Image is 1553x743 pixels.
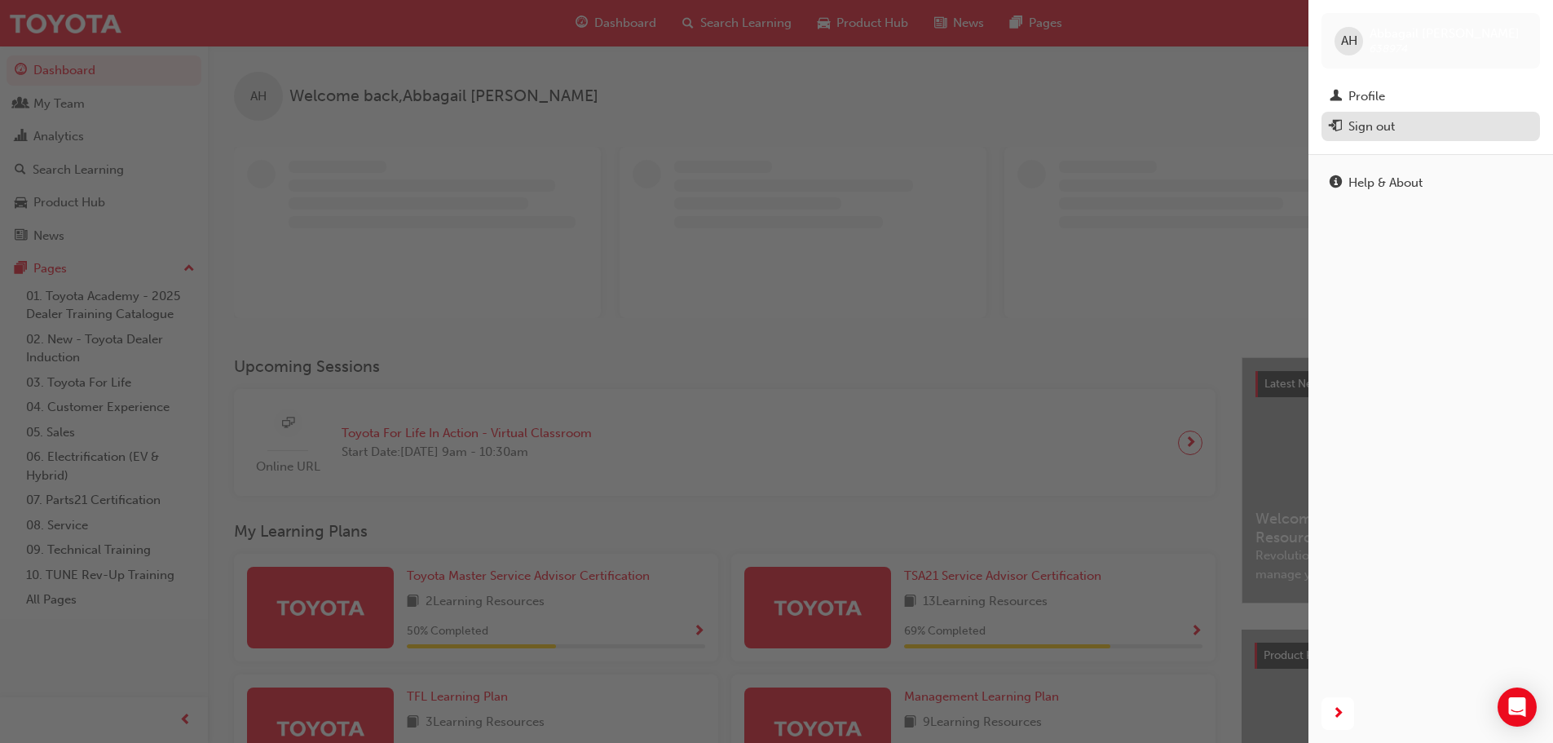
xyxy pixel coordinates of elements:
button: Sign out [1321,112,1540,142]
div: Sign out [1348,117,1395,136]
a: Profile [1321,82,1540,112]
span: man-icon [1330,90,1342,104]
div: Help & About [1348,174,1423,192]
span: exit-icon [1330,120,1342,135]
span: info-icon [1330,176,1342,191]
span: Abbagail [PERSON_NAME] [1370,26,1520,41]
div: Profile [1348,87,1385,106]
span: 638974 [1370,42,1408,55]
span: AH [1341,32,1357,51]
a: Help & About [1321,168,1540,198]
div: Open Intercom Messenger [1498,688,1537,727]
span: next-icon [1332,704,1344,724]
